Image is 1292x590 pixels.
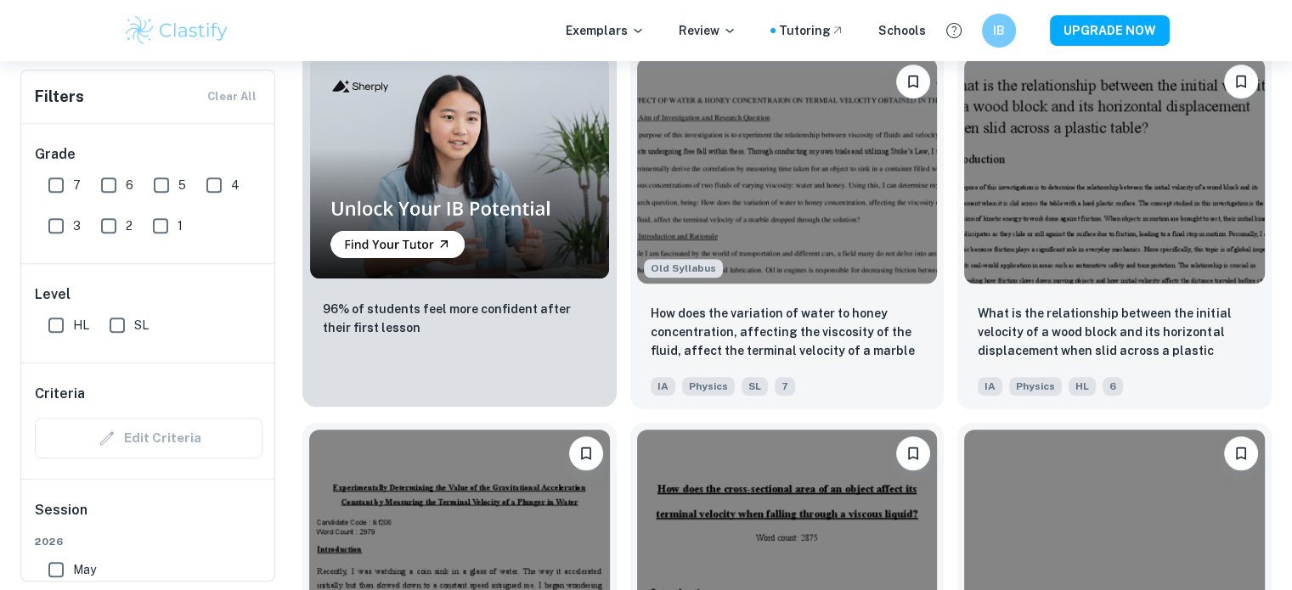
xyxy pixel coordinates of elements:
[896,436,930,470] button: Bookmark
[35,500,262,534] h6: Session
[982,14,1016,48] button: IB
[126,176,133,194] span: 6
[644,259,723,278] div: Starting from the May 2025 session, the Physics IA requirements have changed. It's OK to refer to...
[178,216,183,235] span: 1
[1050,15,1170,46] button: UPGRADE NOW
[569,436,603,470] button: Bookmark
[679,21,736,40] p: Review
[134,316,149,334] span: SL
[35,85,84,109] h6: Filters
[566,21,645,40] p: Exemplars
[309,55,610,278] img: Thumbnail
[939,16,968,45] button: Help and Feedback
[651,377,675,396] span: IA
[630,51,945,408] a: Starting from the May 2025 session, the Physics IA requirements have changed. It's OK to refer to...
[978,304,1251,362] p: What is the relationship between the initial velocity of a wood block and its horizontal displace...
[323,300,596,337] p: 96% of students feel more confident after their first lesson
[1103,377,1123,396] span: 6
[957,51,1272,408] a: BookmarkWhat is the relationship between the initial velocity of a wood block and its horizontal ...
[742,377,768,396] span: SL
[775,377,795,396] span: 7
[1224,436,1258,470] button: Bookmark
[73,216,81,235] span: 3
[1224,65,1258,98] button: Bookmark
[644,259,723,278] span: Old Syllabus
[73,316,89,334] span: HL
[35,144,262,165] h6: Grade
[978,377,1002,396] span: IA
[1069,377,1096,396] span: HL
[779,21,844,40] a: Tutoring
[126,216,133,235] span: 2
[35,384,85,404] h6: Criteria
[73,176,81,194] span: 7
[637,58,938,283] img: Physics IA example thumbnail: How does the variation of water to honey
[682,377,735,396] span: Physics
[123,14,231,48] img: Clastify logo
[651,304,924,362] p: How does the variation of water to honey concentration, affecting the viscosity of the fluid, aff...
[878,21,926,40] a: Schools
[178,176,186,194] span: 5
[964,58,1265,283] img: Physics IA example thumbnail: What is the relationship between the ini
[302,51,617,408] a: Thumbnail96% of students feel more confident after their first lesson
[896,65,930,98] button: Bookmark
[35,534,262,549] span: 2026
[231,176,240,194] span: 4
[989,21,1008,40] h6: IB
[1009,377,1062,396] span: Physics
[35,418,262,458] div: Criteria filters are unavailable when searching by topic
[35,284,262,305] h6: Level
[73,560,96,579] span: May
